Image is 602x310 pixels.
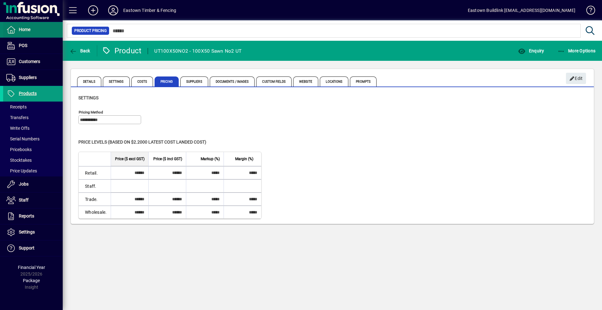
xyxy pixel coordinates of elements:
[180,76,208,87] span: Suppliers
[201,155,220,162] span: Markup (%)
[115,155,145,162] span: Price ($ excl GST)
[3,144,63,155] a: Pricebooks
[516,45,546,56] button: Enquiry
[3,22,63,38] a: Home
[79,206,111,218] td: Wholesale.
[3,192,63,208] a: Staff
[6,147,32,152] span: Pricebooks
[6,126,29,131] span: Write Offs
[3,166,63,176] a: Price Updates
[69,48,90,53] span: Back
[210,76,255,87] span: Documents / Images
[6,104,27,109] span: Receipts
[3,155,63,166] a: Stocktakes
[102,46,142,56] div: Product
[3,38,63,54] a: POS
[79,166,111,179] td: Retail.
[6,168,37,173] span: Price Updates
[3,176,63,192] a: Jobs
[74,28,107,34] span: Product Pricing
[154,46,241,56] div: UT100X50NO2 - 100X50 Sawn No2 UT
[19,43,27,48] span: POS
[83,5,103,16] button: Add
[23,278,40,283] span: Package
[103,76,130,87] span: Settings
[103,5,123,16] button: Profile
[566,73,586,84] button: Edit
[19,75,37,80] span: Suppliers
[19,229,35,234] span: Settings
[557,48,596,53] span: More Options
[131,76,153,87] span: Costs
[6,115,29,120] span: Transfers
[3,112,63,123] a: Transfers
[3,240,63,256] a: Support
[235,155,253,162] span: Margin (%)
[3,224,63,240] a: Settings
[79,192,111,206] td: Trade.
[123,5,176,15] div: Eastown Timber & Fencing
[3,208,63,224] a: Reports
[350,76,377,87] span: Prompts
[518,48,544,53] span: Enquiry
[153,155,182,162] span: Price ($ incl GST)
[3,54,63,70] a: Customers
[320,76,348,87] span: Locations
[68,45,92,56] button: Back
[19,213,34,218] span: Reports
[19,197,29,202] span: Staff
[19,245,34,250] span: Support
[256,76,291,87] span: Custom Fields
[3,70,63,86] a: Suppliers
[569,73,583,84] span: Edit
[18,265,45,270] span: Financial Year
[556,45,597,56] button: More Options
[78,95,98,100] span: Settings
[19,27,30,32] span: Home
[79,179,111,192] td: Staff.
[77,76,101,87] span: Details
[3,123,63,134] a: Write Offs
[293,76,319,87] span: Website
[3,102,63,112] a: Receipts
[19,181,29,187] span: Jobs
[79,110,103,114] mat-label: Pricing method
[6,136,40,141] span: Serial Numbers
[468,5,575,15] div: Eastown Buildlink [EMAIL_ADDRESS][DOMAIN_NAME]
[63,45,97,56] app-page-header-button: Back
[78,139,206,144] span: Price levels (based on $2.2000 Latest cost landed cost)
[6,158,32,163] span: Stocktakes
[582,1,594,22] a: Knowledge Base
[3,134,63,144] a: Serial Numbers
[19,91,37,96] span: Products
[19,59,40,64] span: Customers
[155,76,179,87] span: Pricing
